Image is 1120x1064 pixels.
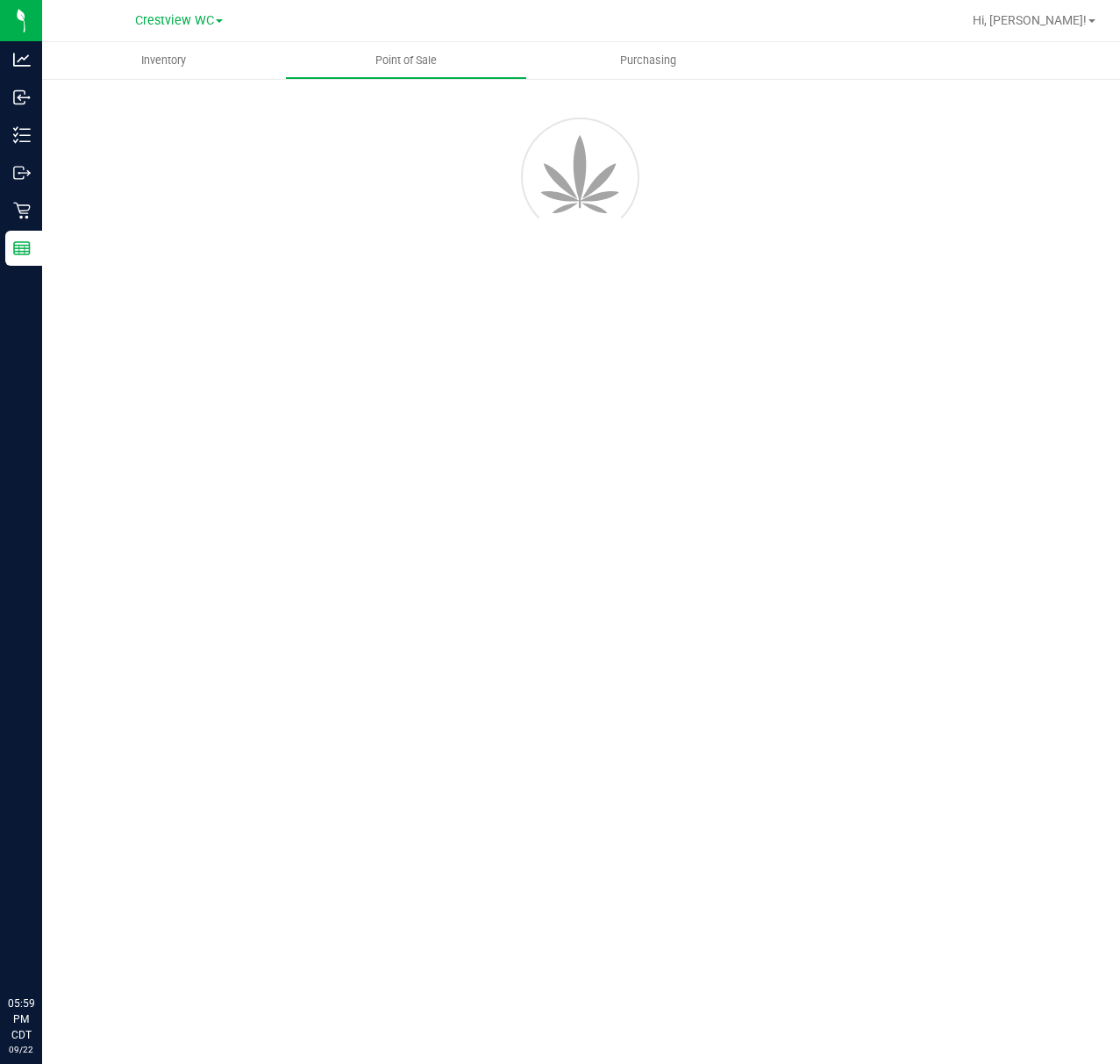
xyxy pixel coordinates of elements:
[8,1043,34,1056] p: 09/22
[42,42,285,79] a: Inventory
[527,42,770,79] a: Purchasing
[8,996,34,1043] p: 05:59 PM CDT
[13,89,31,106] inline-svg: Inbound
[285,42,528,79] a: Point of Sale
[13,202,31,219] inline-svg: Retail
[13,239,31,257] inline-svg: Reports
[13,164,31,182] inline-svg: Outbound
[973,13,1087,27] span: Hi, [PERSON_NAME]!
[135,13,214,28] span: Crestview WC
[352,53,460,68] span: Point of Sale
[13,126,31,144] inline-svg: Inventory
[118,53,210,68] span: Inventory
[13,51,31,68] inline-svg: Analytics
[596,53,700,68] span: Purchasing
